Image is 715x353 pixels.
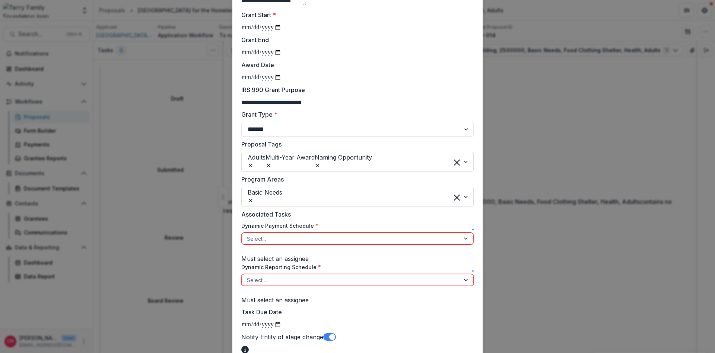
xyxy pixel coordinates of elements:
label: Grant Type [241,110,469,119]
div: Remove Adults [248,162,266,171]
label: Task Due Date [241,308,469,316]
label: Associated Tasks [241,210,469,219]
div: Clear selected options [454,192,460,201]
label: Proposal Tags [241,140,469,149]
div: Remove Naming Opportunity [315,162,372,171]
label: Grant Start [241,10,469,19]
label: Notify Entity of stage change [241,332,323,341]
div: Remove Basic Needs [248,197,282,206]
label: Dynamic Payment Schedule [241,222,318,230]
div: Must select an assignee [241,296,474,305]
label: Grant End [241,35,469,44]
span: Naming Opportunity [315,154,372,161]
label: Program Areas [241,175,469,184]
div: Remove Multi-Year Award [266,162,315,171]
label: Dynamic Reporting Schedule [241,263,321,271]
label: IRS 990 Grant Purpose [241,85,469,94]
label: Award Date [241,60,469,69]
div: Clear selected options [454,157,460,166]
span: Basic Needs [248,189,282,196]
span: Multi-Year Award [266,154,315,161]
div: Must select an assignee [241,254,474,263]
span: Adults [248,154,266,161]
